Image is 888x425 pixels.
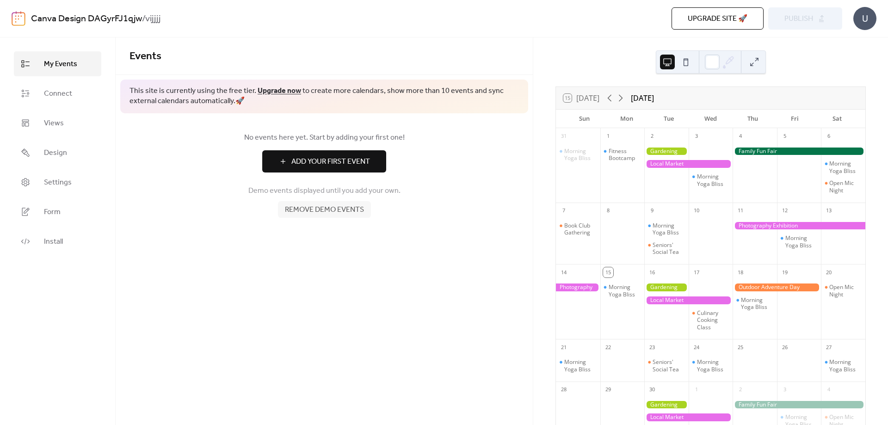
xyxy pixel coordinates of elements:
div: Morning Yoga Bliss [653,222,685,236]
div: Book Club Gathering [564,222,597,236]
div: 3 [780,385,790,395]
div: Morning Yoga Bliss [556,358,600,373]
div: 3 [691,131,702,142]
div: 6 [824,131,834,142]
div: Open Mic Night [821,283,865,298]
a: My Events [14,51,101,76]
a: Design [14,140,101,165]
div: Fri [774,110,816,128]
div: Wed [690,110,732,128]
span: My Events [44,59,77,70]
div: Morning Yoga Bliss [609,283,641,298]
div: 2 [647,131,657,142]
a: Install [14,229,101,254]
div: 16 [647,267,657,277]
div: 26 [780,342,790,352]
span: No events here yet. Start by adding your first one! [129,132,519,143]
div: Family Fun Fair [733,148,865,155]
div: Morning Yoga Bliss [689,173,733,187]
div: Morning Yoga Bliss [556,148,600,162]
div: Gardening Workshop [644,283,689,291]
div: Morning Yoga Bliss [785,234,818,249]
div: 20 [824,267,834,277]
div: Seniors' Social Tea [653,241,685,256]
button: Remove demo events [278,201,371,218]
div: Morning Yoga Bliss [777,234,821,249]
div: Tue [647,110,690,128]
div: 11 [735,206,746,216]
b: vijjjj [145,10,160,28]
div: 27 [824,342,834,352]
div: Fitness Bootcamp [609,148,641,162]
div: 19 [780,267,790,277]
div: 4 [824,385,834,395]
div: Seniors' Social Tea [653,358,685,373]
div: Seniors' Social Tea [644,358,689,373]
span: Views [44,118,64,129]
div: 17 [691,267,702,277]
div: Photography Exhibition [556,283,600,291]
span: Design [44,148,67,159]
div: 10 [691,206,702,216]
div: Outdoor Adventure Day [733,283,821,291]
div: Morning Yoga Bliss [689,358,733,373]
button: Add Your First Event [262,150,386,172]
span: Remove demo events [285,204,364,216]
div: U [853,7,876,30]
a: Form [14,199,101,224]
div: Morning Yoga Bliss [564,358,597,373]
div: Morning Yoga Bliss [644,222,689,236]
div: Open Mic Night [829,283,862,298]
a: Views [14,111,101,136]
div: Photography Exhibition [733,222,865,230]
span: Events [129,46,161,67]
div: 23 [647,342,657,352]
div: 13 [824,206,834,216]
span: Add Your First Event [291,156,370,167]
span: Settings [44,177,72,188]
div: Family Fun Fair [733,401,865,409]
span: Form [44,207,61,218]
div: 15 [603,267,613,277]
div: Morning Yoga Bliss [697,358,729,373]
div: Open Mic Night [829,179,862,194]
div: Morning Yoga Bliss [697,173,729,187]
a: Upgrade now [258,84,301,98]
div: 22 [603,342,613,352]
div: 2 [735,385,746,395]
span: Install [44,236,63,247]
div: 25 [735,342,746,352]
div: Gardening Workshop [644,148,689,155]
span: Demo events displayed until you add your own. [248,185,401,197]
div: 21 [559,342,569,352]
div: Morning Yoga Bliss [741,296,773,311]
div: Fitness Bootcamp [600,148,645,162]
div: [DATE] [631,92,654,104]
div: Mon [605,110,647,128]
div: Morning Yoga Bliss [829,160,862,174]
div: Morning Yoga Bliss [564,148,597,162]
div: 8 [603,206,613,216]
span: Connect [44,88,72,99]
div: 30 [647,385,657,395]
div: Open Mic Night [821,179,865,194]
a: Canva Design DAGyrFJ1qjw [31,10,142,28]
div: 12 [780,206,790,216]
div: 28 [559,385,569,395]
a: Connect [14,81,101,106]
div: Culinary Cooking Class [689,309,733,331]
div: 1 [603,131,613,142]
div: Gardening Workshop [644,401,689,409]
div: Sun [563,110,605,128]
div: Culinary Cooking Class [697,309,729,331]
div: Morning Yoga Bliss [600,283,645,298]
div: 1 [691,385,702,395]
div: Sat [816,110,858,128]
div: 9 [647,206,657,216]
img: logo [12,11,25,26]
div: 18 [735,267,746,277]
div: Book Club Gathering [556,222,600,236]
div: Local Market [644,160,733,168]
div: Morning Yoga Bliss [821,358,865,373]
div: 7 [559,206,569,216]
